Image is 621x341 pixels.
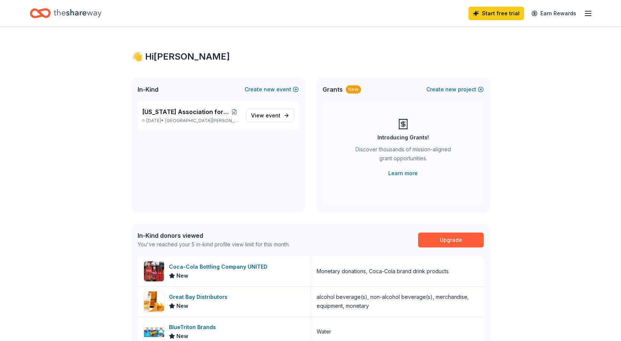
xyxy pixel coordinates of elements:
[317,327,331,336] div: Water
[346,85,361,94] div: New
[323,85,343,94] span: Grants
[266,112,280,119] span: event
[142,118,240,124] p: [DATE] •
[246,109,294,122] a: View event
[132,51,490,63] div: 👋 Hi [PERSON_NAME]
[445,85,457,94] span: new
[377,133,429,142] div: Introducing Grants!
[264,85,275,94] span: new
[418,233,484,247] a: Upgrade
[317,267,449,276] div: Monetary donations, Coca-Cola brand drink products
[251,111,280,120] span: View
[352,145,454,166] div: Discover thousands of mission-aligned grant opportunities.
[169,293,230,301] div: Great Bay Distributors
[527,7,581,20] a: Earn Rewards
[176,271,188,280] span: New
[138,231,290,240] div: In-Kind donors viewed
[176,301,188,310] span: New
[176,332,188,341] span: New
[245,85,299,94] button: Createnewevent
[165,118,240,124] span: [GEOGRAPHIC_DATA][PERSON_NAME], [GEOGRAPHIC_DATA]
[169,323,219,332] div: BlueTriton Brands
[138,240,290,249] div: You've reached your 5 in-kind profile view limit for this month.
[138,85,159,94] span: In-Kind
[142,107,229,116] span: [US_STATE] Association for the Gifted
[317,293,478,310] div: alcohol beverage(s), non-alcohol beverage(s), merchandise, equipment, monetary
[468,7,524,20] a: Start free trial
[30,4,101,22] a: Home
[144,291,164,312] img: Image for Great Bay Distributors
[169,262,270,271] div: Coca-Cola Bottling Company UNITED
[144,261,164,281] img: Image for Coca-Cola Bottling Company UNITED
[426,85,484,94] button: Createnewproject
[388,169,418,178] a: Learn more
